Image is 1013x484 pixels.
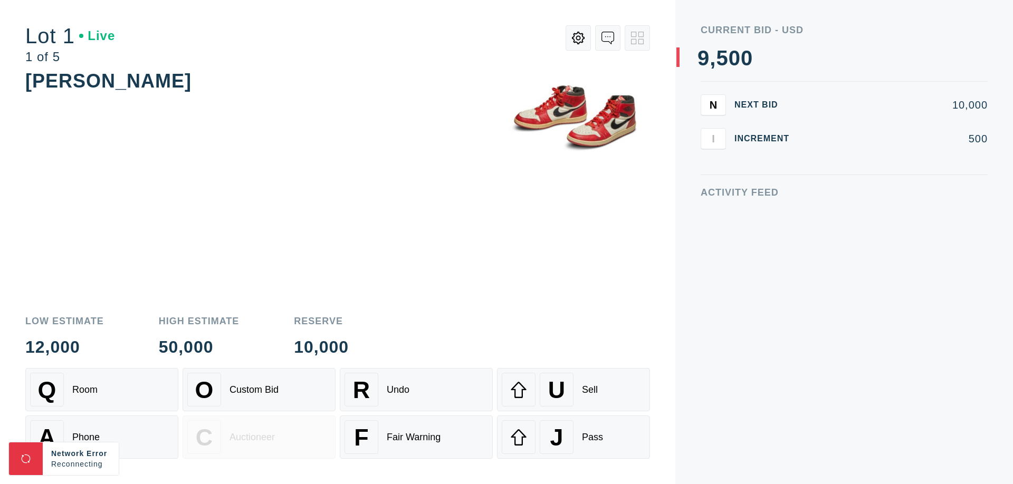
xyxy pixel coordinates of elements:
[582,432,603,443] div: Pass
[183,415,336,459] button: CAuctioneer
[548,376,565,403] span: U
[354,424,368,451] span: F
[734,101,798,109] div: Next Bid
[340,415,493,459] button: FFair Warning
[51,448,110,459] div: Network Error
[697,47,710,69] div: 9
[716,47,728,69] div: 5
[294,338,349,355] div: 10,000
[39,424,55,451] span: A
[25,51,115,63] div: 1 of 5
[712,132,715,144] span: I
[729,47,741,69] div: 0
[701,94,726,115] button: N
[51,459,110,469] div: Reconnecting
[582,384,598,395] div: Sell
[25,338,104,355] div: 12,000
[387,432,441,443] div: Fair Warning
[806,100,988,110] div: 10,000
[710,47,716,258] div: ,
[25,70,192,92] div: [PERSON_NAME]
[550,424,563,451] span: J
[340,368,493,411] button: RUndo
[72,384,98,395] div: Room
[159,338,240,355] div: 50,000
[195,376,214,403] span: O
[701,188,988,197] div: Activity Feed
[497,415,650,459] button: JPass
[294,316,349,326] div: Reserve
[710,99,717,111] span: N
[183,368,336,411] button: OCustom Bid
[806,133,988,144] div: 500
[701,25,988,35] div: Current Bid - USD
[497,368,650,411] button: USell
[25,316,104,326] div: Low Estimate
[25,415,178,459] button: APhone
[38,376,56,403] span: Q
[25,25,115,46] div: Lot 1
[230,432,275,443] div: Auctioneer
[72,432,100,443] div: Phone
[230,384,279,395] div: Custom Bid
[353,376,370,403] span: R
[741,47,753,69] div: 0
[387,384,409,395] div: Undo
[734,134,798,143] div: Increment
[25,368,178,411] button: QRoom
[79,30,115,42] div: Live
[196,424,213,451] span: C
[159,316,240,326] div: High Estimate
[701,128,726,149] button: I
